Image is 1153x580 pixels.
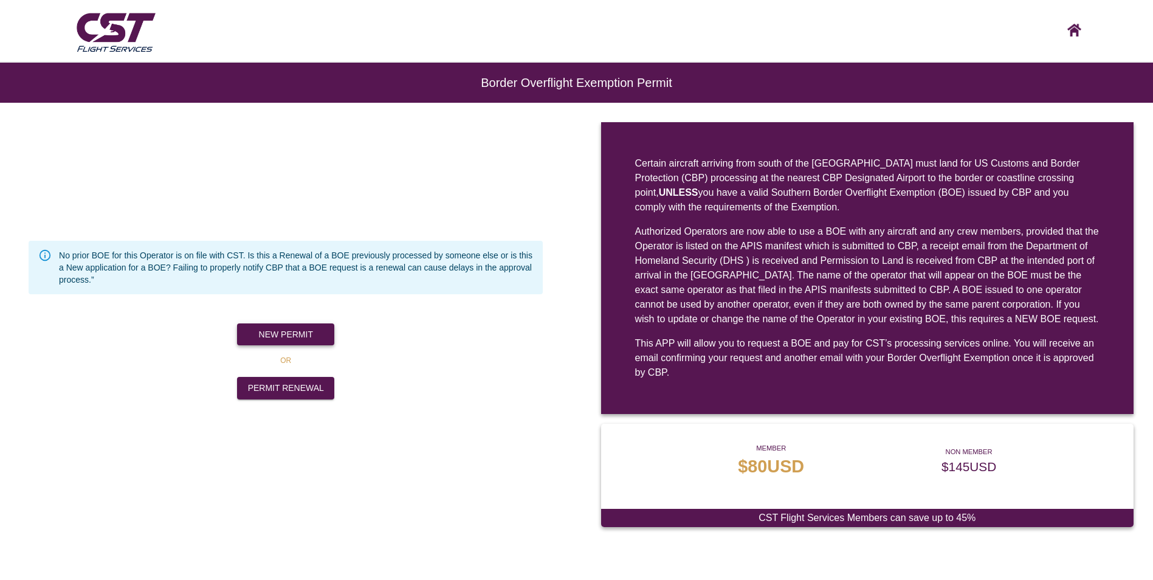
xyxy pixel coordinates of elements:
p: NON MEMBER [941,447,996,457]
span: OR [280,356,291,365]
button: New Permit [237,323,334,346]
div: No prior BOE for this Operator is on file with CST. Is this a Renewal of a BOE previously process... [59,244,533,291]
strong: UNLESS [659,187,698,198]
button: Permit Renewal [237,377,334,399]
div: Authorized Operators are now able to use a BOE with any aircraft and any crew members, provided t... [635,224,1100,326]
div: This APP will allow you to request a BOE and pay for CST’s processing services online. You will r... [635,336,1100,380]
h6: Border Overflight Exemption Permit [49,82,1104,83]
p: $ 145 USD [941,457,996,476]
p: MEMBER [738,443,804,454]
img: CST Flight Services logo [74,8,158,55]
div: Certain aircraft arriving from south of the [GEOGRAPHIC_DATA] must land for US Customs and Border... [635,156,1100,215]
img: CST logo, click here to go home screen [1067,24,1081,36]
p: $ 80 USD [738,454,804,480]
div: CST Flight Services Members can save up to 45% [601,509,1134,527]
